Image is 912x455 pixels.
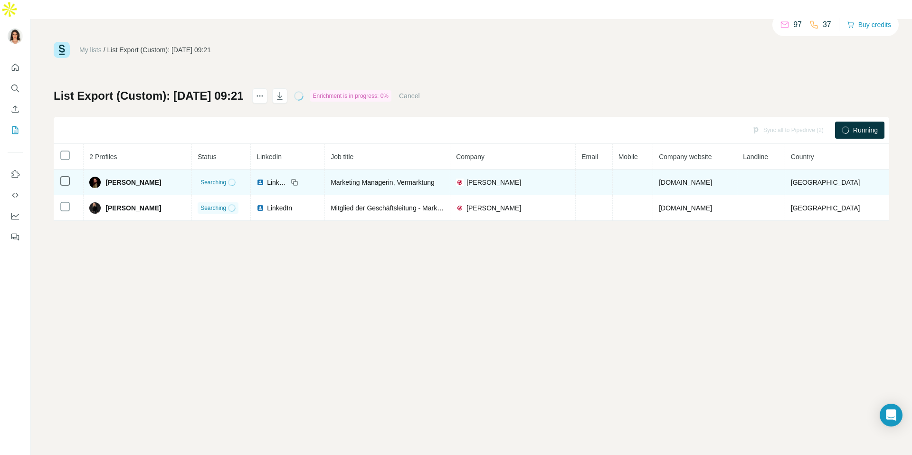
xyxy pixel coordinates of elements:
span: [DOMAIN_NAME] [659,204,712,212]
span: LinkedIn [267,203,292,213]
li: / [104,45,105,55]
button: Dashboard [8,208,23,225]
span: Searching [200,204,226,212]
button: Quick start [8,59,23,76]
img: LinkedIn logo [256,204,264,212]
button: Feedback [8,228,23,246]
button: Cancel [399,91,420,101]
span: Mobile [618,153,638,161]
button: Use Surfe API [8,187,23,204]
span: Country [791,153,814,161]
span: 2 Profiles [89,153,117,161]
span: Running [853,125,878,135]
p: 37 [823,19,831,30]
span: [GEOGRAPHIC_DATA] [791,179,860,186]
span: [DOMAIN_NAME] [659,179,712,186]
img: Surfe Logo [54,42,70,58]
span: Mitglied der Geschäftsleitung - Marketing [331,204,451,212]
span: Landline [743,153,768,161]
span: [PERSON_NAME] [466,178,521,187]
img: Avatar [89,202,101,214]
button: Buy credits [847,18,891,31]
span: Email [581,153,598,161]
img: LinkedIn logo [256,179,264,186]
button: actions [252,88,267,104]
img: Avatar [89,177,101,188]
span: Company [456,153,484,161]
span: Marketing Managerin, Vermarktung [331,179,435,186]
img: Avatar [8,28,23,44]
button: Use Surfe on LinkedIn [8,166,23,183]
span: [GEOGRAPHIC_DATA] [791,204,860,212]
div: Open Intercom Messenger [880,404,902,427]
div: Enrichment is in progress: 0% [310,90,391,102]
h1: List Export (Custom): [DATE] 09:21 [54,88,244,104]
button: My lists [8,122,23,139]
span: LinkedIn [256,153,282,161]
span: [PERSON_NAME] [466,203,521,213]
span: [PERSON_NAME] [105,203,161,213]
span: Status [198,153,217,161]
div: List Export (Custom): [DATE] 09:21 [107,45,211,55]
span: [PERSON_NAME] [105,178,161,187]
span: Company website [659,153,712,161]
button: Search [8,80,23,97]
span: Searching [200,178,226,187]
img: company-logo [456,179,464,186]
span: Job title [331,153,353,161]
a: My lists [79,46,102,54]
p: 97 [793,19,802,30]
img: company-logo [456,204,464,212]
span: LinkedIn [267,178,288,187]
button: Enrich CSV [8,101,23,118]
